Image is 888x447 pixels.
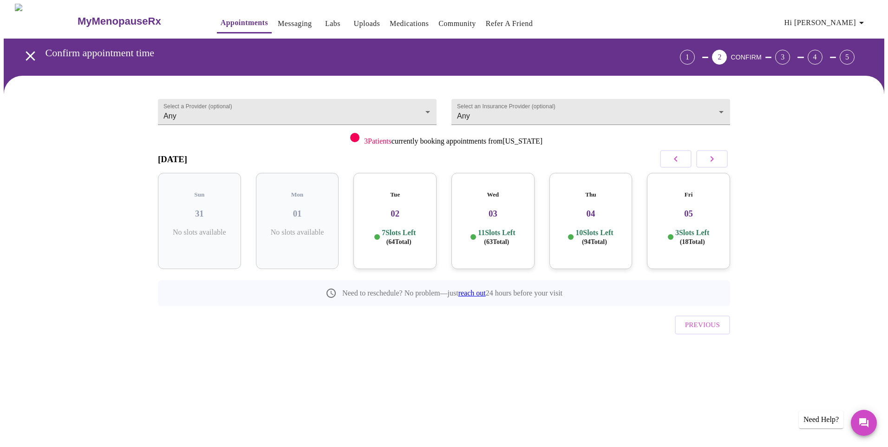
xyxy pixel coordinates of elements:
[582,238,607,245] span: ( 94 Total)
[263,228,332,237] p: No slots available
[486,17,533,30] a: Refer a Friend
[217,13,272,33] button: Appointments
[158,154,187,164] h3: [DATE]
[361,209,429,219] h3: 02
[76,5,198,38] a: MyMenopauseRx
[17,42,44,70] button: open drawer
[386,238,411,245] span: ( 64 Total)
[354,17,380,30] a: Uploads
[364,137,392,145] span: 3 Patients
[459,191,527,198] h5: Wed
[680,238,705,245] span: ( 18 Total)
[459,209,527,219] h3: 03
[557,191,625,198] h5: Thu
[390,17,429,30] a: Medications
[840,50,855,65] div: 5
[361,191,429,198] h5: Tue
[165,228,234,237] p: No slots available
[386,14,432,33] button: Medications
[478,228,515,246] p: 11 Slots Left
[278,17,312,30] a: Messaging
[675,228,709,246] p: 3 Slots Left
[15,4,76,39] img: MyMenopauseRx Logo
[781,13,871,32] button: Hi [PERSON_NAME]
[680,50,695,65] div: 1
[318,14,348,33] button: Labs
[731,53,761,61] span: CONFIRM
[458,289,486,297] a: reach out
[799,411,843,428] div: Need Help?
[435,14,480,33] button: Community
[557,209,625,219] h3: 04
[575,228,613,246] p: 10 Slots Left
[364,137,542,145] p: currently booking appointments from [US_STATE]
[165,209,234,219] h3: 31
[46,47,628,59] h3: Confirm appointment time
[165,191,234,198] h5: Sun
[482,14,537,33] button: Refer a Friend
[274,14,315,33] button: Messaging
[158,99,437,125] div: Any
[484,238,509,245] span: ( 63 Total)
[451,99,730,125] div: Any
[808,50,823,65] div: 4
[221,16,268,29] a: Appointments
[775,50,790,65] div: 3
[263,209,332,219] h3: 01
[350,14,384,33] button: Uploads
[784,16,867,29] span: Hi [PERSON_NAME]
[342,289,562,297] p: Need to reschedule? No problem—just 24 hours before your visit
[675,316,730,334] button: Previous
[685,319,720,331] span: Previous
[382,228,416,246] p: 7 Slots Left
[78,15,161,27] h3: MyMenopauseRx
[325,17,340,30] a: Labs
[851,410,877,436] button: Messages
[654,191,723,198] h5: Fri
[438,17,476,30] a: Community
[263,191,332,198] h5: Mon
[654,209,723,219] h3: 05
[712,50,727,65] div: 2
